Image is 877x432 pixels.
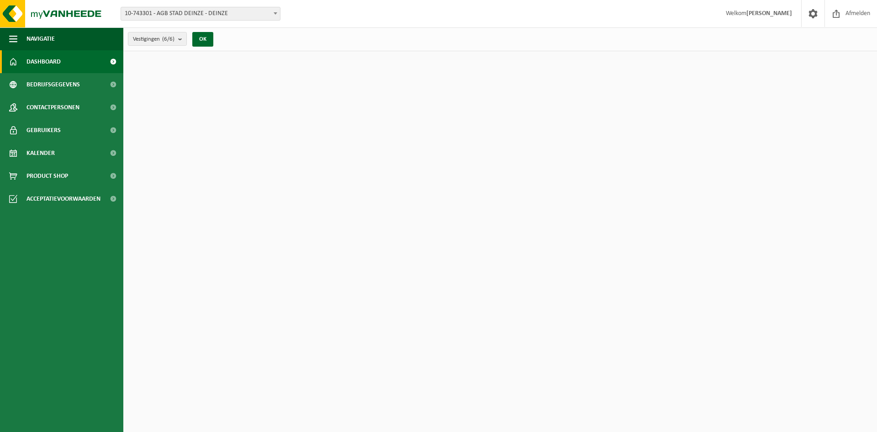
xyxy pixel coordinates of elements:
[26,142,55,165] span: Kalender
[26,27,55,50] span: Navigatie
[26,73,80,96] span: Bedrijfsgegevens
[121,7,280,21] span: 10-743301 - AGB STAD DEINZE - DEINZE
[128,32,187,46] button: Vestigingen(6/6)
[133,32,174,46] span: Vestigingen
[26,96,79,119] span: Contactpersonen
[192,32,213,47] button: OK
[162,36,174,42] count: (6/6)
[26,119,61,142] span: Gebruikers
[26,50,61,73] span: Dashboard
[26,187,100,210] span: Acceptatievoorwaarden
[746,10,792,17] strong: [PERSON_NAME]
[26,165,68,187] span: Product Shop
[121,7,280,20] span: 10-743301 - AGB STAD DEINZE - DEINZE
